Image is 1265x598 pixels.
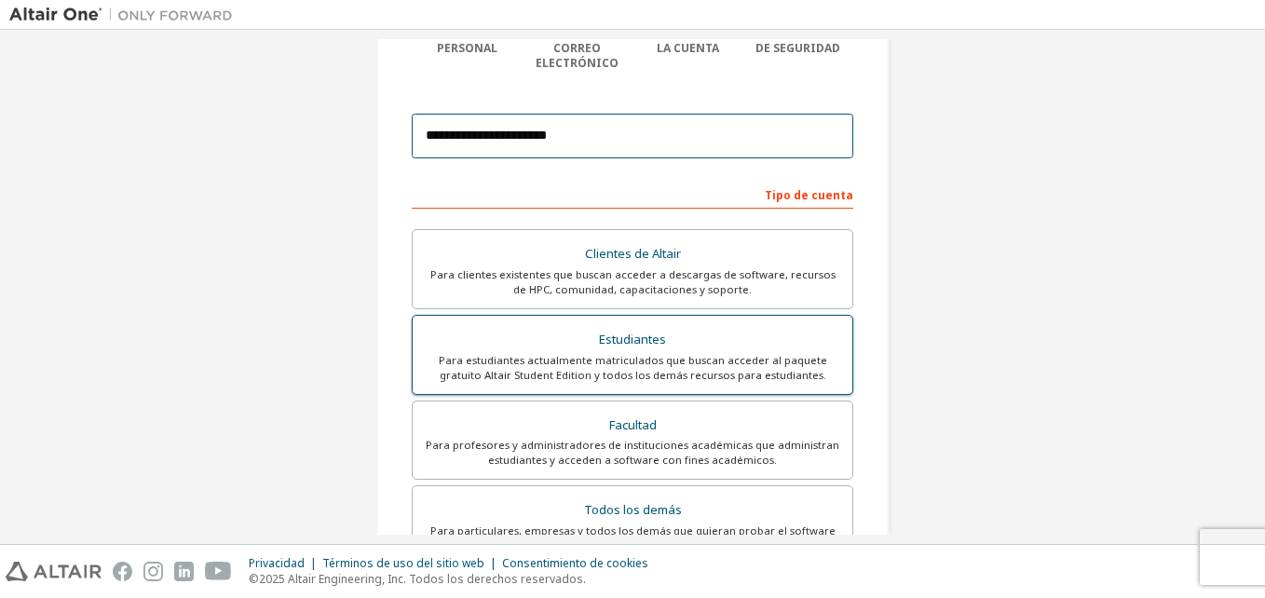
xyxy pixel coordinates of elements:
[424,327,841,353] div: Estudiantes
[424,267,841,297] div: Para clientes existentes que buscan acceder a descargas de software, recursos de HPC, comunidad, ...
[632,26,743,56] div: Información de la cuenta
[259,571,586,587] font: 2025 Altair Engineering, Inc. Todos los derechos reservados.
[113,562,132,581] img: facebook.svg
[424,241,841,267] div: Clientes de Altair
[205,562,232,581] img: youtube.svg
[6,562,102,581] img: altair_logo.svg
[424,438,841,468] div: Para profesores y administradores de instituciones académicas que administran estudiantes y acced...
[143,562,163,581] img: instagram.svg
[523,26,633,71] div: Verificar correo electrónico
[249,571,660,587] p: ©
[322,556,502,571] div: Términos de uso del sitio web
[249,556,322,571] div: Privacidad
[424,413,841,439] div: Facultad
[424,523,841,553] div: Para particulares, empresas y todos los demás que quieran probar el software de Altair y explorar...
[174,562,194,581] img: linkedin.svg
[743,26,854,56] div: Configuración de seguridad
[424,353,841,383] div: Para estudiantes actualmente matriculados que buscan acceder al paquete gratuito Altair Student E...
[502,556,660,571] div: Consentimiento de cookies
[9,6,242,24] img: Altair Uno
[424,497,841,523] div: Todos los demás
[412,179,853,209] div: Tipo de cuenta
[412,26,523,56] div: Información personal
